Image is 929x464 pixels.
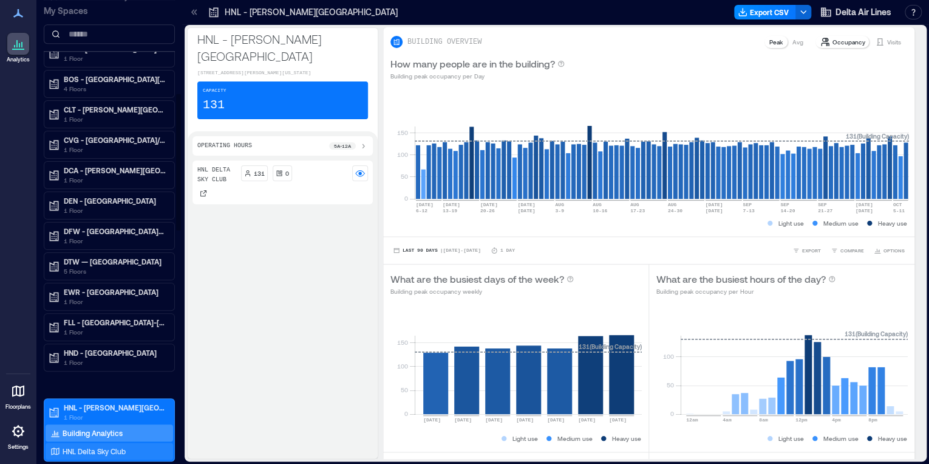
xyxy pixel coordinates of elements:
button: COMPARE [828,244,866,257]
text: [DATE] [517,208,535,213]
p: DCA - [PERSON_NAME][GEOGRAPHIC_DATA][US_STATE] [64,165,166,175]
p: 1 Floor [64,54,166,63]
text: OCT [893,202,902,207]
tspan: 100 [663,353,674,360]
p: What are the busiest days of the week? [390,272,564,286]
p: 4 Floors [64,84,166,94]
p: 1 Floor [64,236,166,246]
text: 12pm [795,417,807,423]
tspan: 0 [404,195,408,202]
p: Heavy use [878,218,907,228]
p: Medium use [557,434,593,443]
p: Light use [512,434,538,443]
p: CLT - [PERSON_NAME][GEOGRAPHIC_DATA][PERSON_NAME] [64,105,166,114]
text: [DATE] [856,202,873,207]
p: DEN - [GEOGRAPHIC_DATA] [64,196,166,206]
text: 8pm [868,417,877,423]
text: [DATE] [547,417,565,423]
p: Capacity [203,87,226,94]
text: 24-30 [668,208,682,213]
p: CVG - [GEOGRAPHIC_DATA]/[GEOGRAPHIC_DATA][US_STATE] [64,135,166,145]
p: HNL - [PERSON_NAME][GEOGRAPHIC_DATA] [225,6,398,18]
p: Settings [8,443,29,451]
p: HNL - [PERSON_NAME][GEOGRAPHIC_DATA] [197,30,368,64]
p: My Spaces [44,5,175,17]
p: 5 Floors [64,266,166,276]
p: Light use [778,434,804,443]
text: 21-27 [818,208,832,213]
text: AUG [630,202,639,207]
p: Analytics [7,56,30,63]
text: [DATE] [856,208,873,213]
text: AUG [593,202,602,207]
p: HND - [GEOGRAPHIC_DATA] [64,348,166,358]
span: COMPARE [840,247,864,254]
text: 14-20 [780,208,795,213]
p: 1 Floor [64,175,166,185]
p: DTW — [GEOGRAPHIC_DATA] [64,257,166,266]
p: HNL - [PERSON_NAME][GEOGRAPHIC_DATA] [64,403,166,412]
p: Peak [769,37,783,47]
p: Operating Hours [197,141,252,151]
a: Analytics [3,29,33,67]
p: Medium use [823,218,859,228]
p: 1 Floor [64,145,166,154]
p: BOS - [GEOGRAPHIC_DATA][PERSON_NAME] [64,74,166,84]
p: FLL - [GEOGRAPHIC_DATA]-[GEOGRAPHIC_DATA] [64,317,166,327]
p: HNL Delta Sky Club [197,165,236,185]
tspan: 50 [401,173,408,180]
text: [DATE] [517,202,535,207]
p: [STREET_ADDRESS][PERSON_NAME][US_STATE] [197,69,368,77]
p: Occupancy [832,37,865,47]
p: 1 Day [500,247,515,254]
text: [DATE] [454,417,472,423]
tspan: 50 [667,381,674,389]
text: [DATE] [578,417,596,423]
p: DFW - [GEOGRAPHIC_DATA]/[GEOGRAPHIC_DATA] [64,226,166,236]
p: Floorplans [5,403,31,410]
p: Building Analytics [63,428,123,438]
span: OPTIONS [883,247,905,254]
p: 1 Floor [64,114,166,124]
text: 5-11 [893,208,904,213]
p: Visits [887,37,901,47]
p: 131 [254,168,265,178]
p: Building peak occupancy per Day [390,71,565,81]
span: Delta Air Lines [835,6,891,18]
p: HNL Delta Sky Club [63,446,126,456]
tspan: 0 [404,410,408,417]
p: 1 Floor [64,206,166,215]
text: [DATE] [480,202,498,207]
tspan: 0 [670,410,674,417]
text: 12am [686,417,698,423]
p: What are the busiest hours of the day? [656,272,826,286]
text: 4am [723,417,732,423]
button: Export CSV [734,5,796,19]
p: Avg [792,37,803,47]
p: BUILDING OVERVIEW [407,37,482,47]
p: 5a - 12a [334,142,351,150]
button: OPTIONS [871,244,907,257]
text: SEP [780,202,789,207]
button: Delta Air Lines [816,2,895,22]
text: [DATE] [416,202,434,207]
text: 4pm [832,417,841,423]
p: 1 Floor [64,327,166,337]
text: [DATE] [423,417,441,423]
p: Medium use [823,434,859,443]
text: [DATE] [443,202,460,207]
p: EWR - [GEOGRAPHIC_DATA] [64,287,166,297]
tspan: 100 [397,362,408,370]
p: Heavy use [878,434,907,443]
tspan: 50 [401,386,408,393]
p: 0 [285,168,289,178]
text: [DATE] [516,417,534,423]
text: [DATE] [705,202,723,207]
p: 131 [203,97,225,114]
a: Settings [4,417,33,454]
span: EXPORT [802,247,821,254]
text: AUG [668,202,677,207]
p: How many people are in the building? [390,57,555,71]
tspan: 150 [397,339,408,346]
text: SEP [743,202,752,207]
